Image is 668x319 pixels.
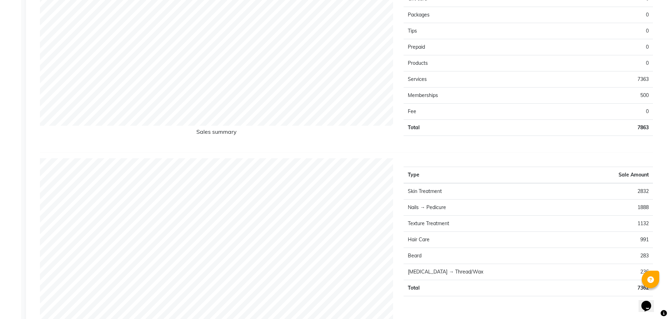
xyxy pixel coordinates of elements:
td: Packages [404,7,528,23]
td: 0 [528,23,653,39]
td: [MEDICAL_DATA] → Thread/Wax [404,264,574,280]
th: Sale Amount [574,167,653,183]
td: Total [404,120,528,136]
h6: Sales summary [40,129,393,138]
td: 283 [574,248,653,264]
th: Type [404,167,574,183]
td: Nails → Pedicure [404,199,574,215]
td: 991 [574,231,653,248]
td: 2832 [574,183,653,200]
td: 500 [528,88,653,104]
iframe: chat widget [639,291,661,312]
td: Tips [404,23,528,39]
td: Beard [404,248,574,264]
td: Prepaid [404,39,528,55]
td: Fee [404,104,528,120]
td: Total [404,280,574,296]
td: Texture Treatment [404,215,574,231]
td: Products [404,55,528,71]
td: 1888 [574,199,653,215]
td: 0 [528,55,653,71]
td: Memberships [404,88,528,104]
td: 236 [574,264,653,280]
td: 7863 [528,120,653,136]
td: 7363 [528,71,653,88]
td: 0 [528,7,653,23]
td: Skin Treatment [404,183,574,200]
td: 1132 [574,215,653,231]
td: 7362 [574,280,653,296]
td: 0 [528,39,653,55]
td: Services [404,71,528,88]
td: Hair Care [404,231,574,248]
td: 0 [528,104,653,120]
